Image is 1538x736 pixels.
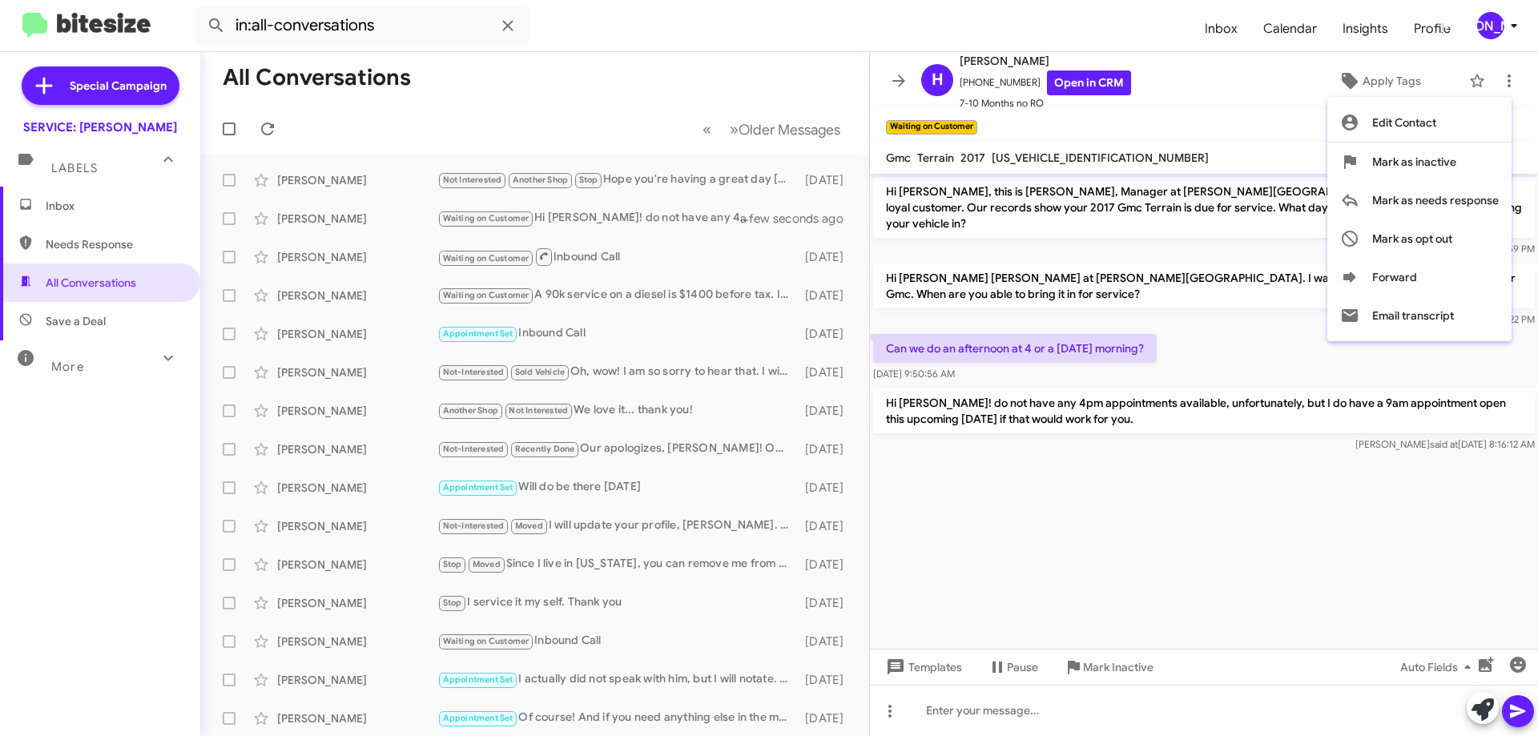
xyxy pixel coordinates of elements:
[1372,219,1452,258] span: Mark as opt out
[1372,143,1456,181] span: Mark as inactive
[1372,181,1499,219] span: Mark as needs response
[1372,103,1436,142] span: Edit Contact
[1327,296,1512,335] button: Email transcript
[1327,258,1512,296] button: Forward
